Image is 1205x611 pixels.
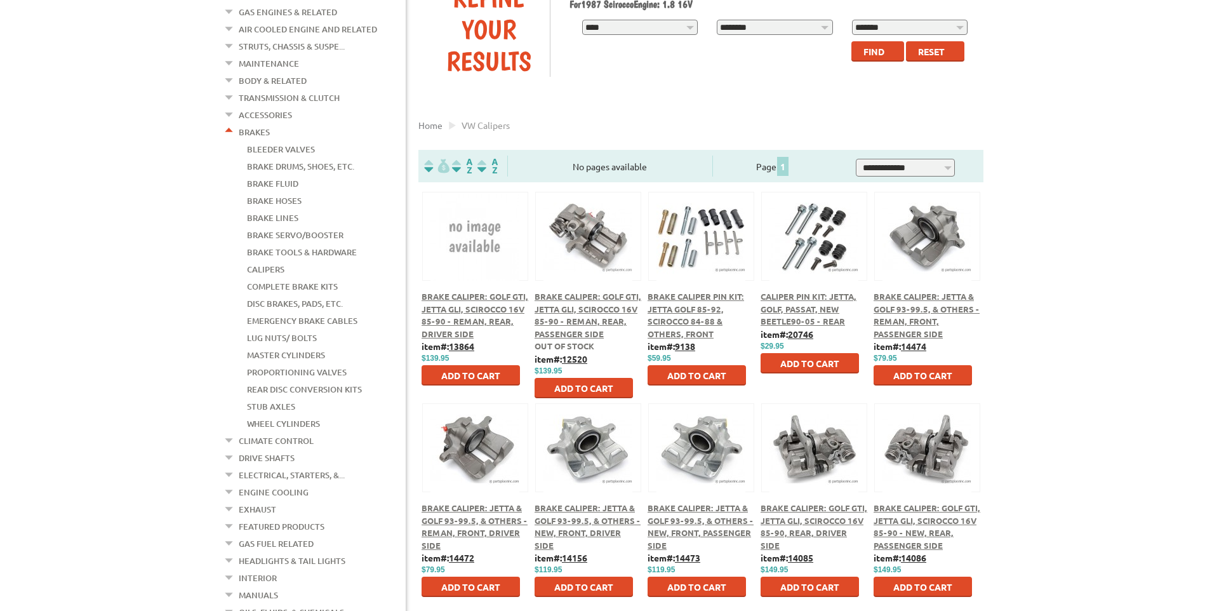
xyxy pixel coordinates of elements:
[648,502,754,551] a: Brake Caliper: Jetta & Golf 93-99.5, & Others - New, Front, Passenger Side
[424,159,449,173] img: filterpricelow.svg
[535,565,562,574] span: $119.95
[648,340,695,352] b: item#:
[874,291,980,339] a: Brake Caliper: Jetta & Golf 93-99.5, & Others - Reman, Front, Passenger Side
[901,340,926,352] u: 14474
[761,342,784,351] span: $29.95
[554,581,613,593] span: Add to Cart
[851,41,904,62] button: Find
[761,502,867,551] a: Brake Caliper: Golf GTI, Jetta GLI, Scirocco 16V 85-90, Rear, Driver Side
[535,577,633,597] button: Add to Cart
[535,378,633,398] button: Add to Cart
[239,90,340,106] a: Transmission & Clutch
[247,227,343,243] a: Brake Servo/Booster
[239,450,295,466] a: Drive Shafts
[239,4,337,20] a: Gas Engines & Related
[247,278,338,295] a: Complete Brake Kits
[648,552,700,563] b: item#:
[418,119,443,131] a: Home
[761,552,813,563] b: item#:
[247,192,302,209] a: Brake Hoses
[874,502,980,551] span: Brake Caliper: Golf GTI, Jetta GLI, Scirocco 16V 85-90 - New, Rear, Passenger Side
[874,354,897,363] span: $79.95
[239,21,377,37] a: Air Cooled Engine and Related
[239,55,299,72] a: Maintenance
[562,552,587,563] u: 14156
[247,398,295,415] a: Stub Axles
[874,340,926,352] b: item#:
[239,107,292,123] a: Accessories
[777,157,789,176] span: 1
[906,41,964,62] button: Reset
[239,484,309,500] a: Engine Cooling
[247,415,320,432] a: Wheel Cylinders
[247,210,298,226] a: Brake Lines
[247,175,298,192] a: Brake Fluid
[422,340,474,352] b: item#:
[239,467,345,483] a: Electrical, Starters, &...
[449,552,474,563] u: 14472
[239,501,276,518] a: Exhaust
[247,364,347,380] a: Proportioning Valves
[247,141,315,158] a: Bleeder Valves
[247,244,357,260] a: Brake Tools & Hardware
[761,577,859,597] button: Add to Cart
[712,156,834,177] div: Page
[788,328,813,340] u: 20746
[874,365,972,386] button: Add to Cart
[449,340,474,352] u: 13864
[239,124,270,140] a: Brakes
[441,370,500,381] span: Add to Cart
[508,160,712,173] div: No pages available
[863,46,884,57] span: Find
[535,366,562,375] span: $139.95
[667,370,726,381] span: Add to Cart
[247,261,284,278] a: Calipers
[893,370,952,381] span: Add to Cart
[535,502,641,551] a: Brake Caliper: Jetta & Golf 93-99.5, & Others - New, Front, Driver Side
[874,565,901,574] span: $149.95
[648,291,744,339] a: Brake Caliper Pin Kit: Jetta Golf 85-92, Scirocco 84-88 & Others, Front
[422,577,520,597] button: Add to Cart
[462,119,510,131] span: VW calipers
[239,570,277,586] a: Interior
[918,46,945,57] span: Reset
[893,581,952,593] span: Add to Cart
[780,358,839,369] span: Add to Cart
[247,295,343,312] a: Disc Brakes, Pads, Etc.
[449,159,475,173] img: Sort by Headline
[422,365,520,386] button: Add to Cart
[874,577,972,597] button: Add to Cart
[761,291,856,326] a: Caliper Pin Kit: Jetta, Golf, Passat, New Beetle90-05 - Rear
[239,518,324,535] a: Featured Products
[239,38,345,55] a: Struts, Chassis & Suspe...
[648,565,675,574] span: $119.95
[675,340,695,352] u: 9138
[422,565,445,574] span: $79.95
[239,587,278,603] a: Manuals
[475,159,500,173] img: Sort by Sales Rank
[761,328,813,340] b: item#:
[667,581,726,593] span: Add to Cart
[239,553,345,569] a: Headlights & Tail Lights
[648,577,746,597] button: Add to Cart
[761,353,859,373] button: Add to Cart
[247,312,357,329] a: Emergency Brake Cables
[247,347,325,363] a: Master Cylinders
[562,353,587,365] u: 12520
[422,502,528,551] a: Brake Caliper: Jetta & Golf 93-99.5, & Others - Reman, Front, Driver Side
[675,552,700,563] u: 14473
[535,291,641,339] a: Brake Caliper: Golf GTI, Jetta GLI, Scirocco 16V 85-90 - Reman, Rear, Passenger Side
[239,72,307,89] a: Body & Related
[761,565,788,574] span: $149.95
[780,581,839,593] span: Add to Cart
[422,291,528,339] a: Brake Caliper: Golf GTI, Jetta GLI, Scirocco 16V 85-90 - Reman, Rear, Driver Side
